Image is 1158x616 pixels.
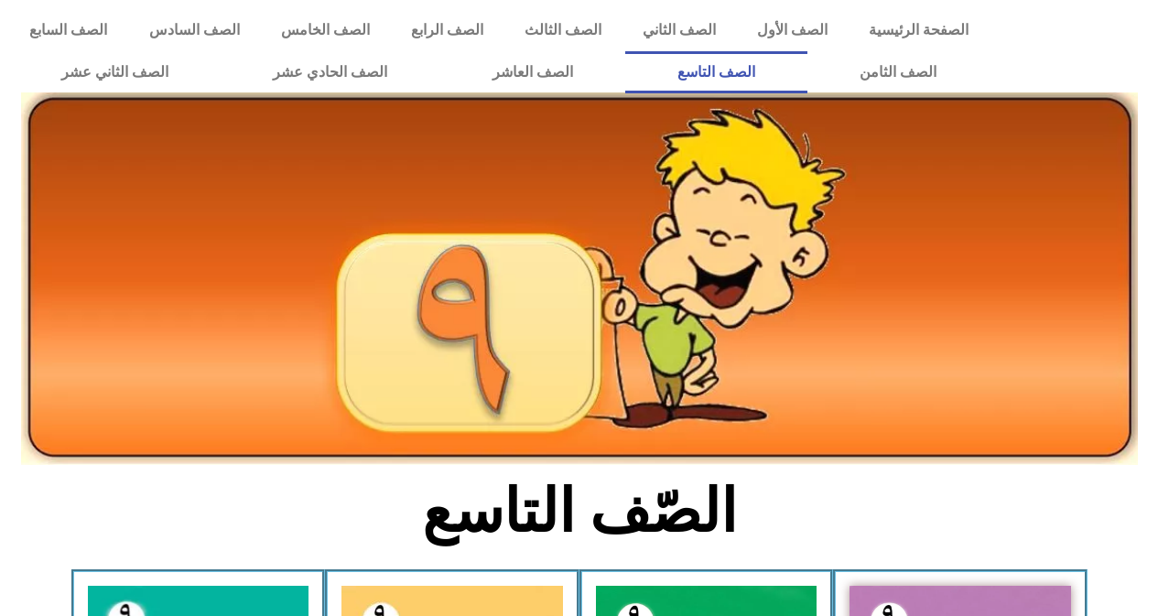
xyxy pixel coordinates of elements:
a: الصف الأول [736,9,848,51]
a: الصف الحادي عشر [221,51,439,93]
a: الصف الرابع [390,9,503,51]
a: الصف الخامس [260,9,390,51]
a: الصف الثامن [807,51,989,93]
a: الصفحة الرئيسية [848,9,989,51]
a: الصف السابع [9,9,128,51]
h2: الصّف التاسع [276,476,882,547]
a: الصف الثالث [503,9,622,51]
a: الصف الثاني [622,9,736,51]
a: الصف العاشر [440,51,625,93]
a: الصف الثاني عشر [9,51,221,93]
a: الصف السادس [128,9,260,51]
a: الصف التاسع [625,51,807,93]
